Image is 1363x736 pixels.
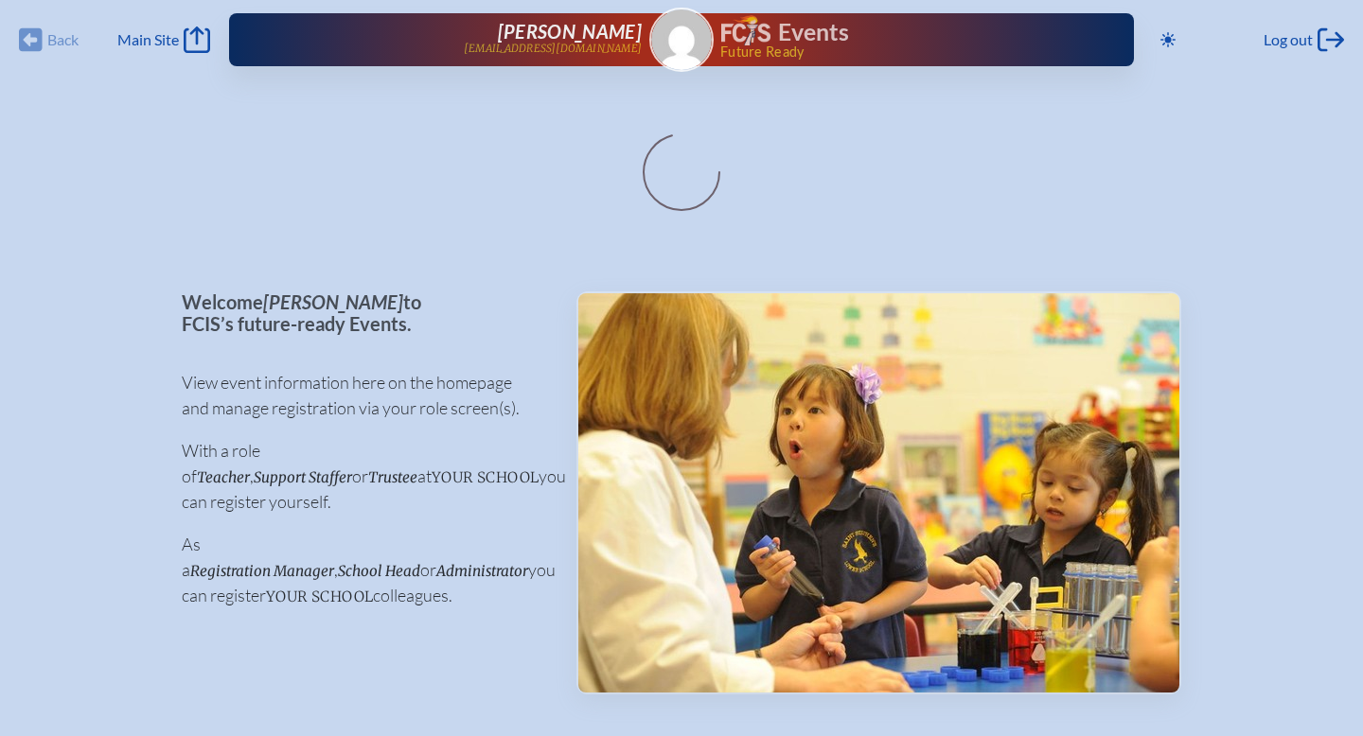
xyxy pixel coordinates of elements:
[290,21,642,59] a: [PERSON_NAME][EMAIL_ADDRESS][DOMAIN_NAME]
[432,468,539,486] span: your school
[182,291,546,334] p: Welcome to FCIS’s future-ready Events.
[464,43,642,55] p: [EMAIL_ADDRESS][DOMAIN_NAME]
[649,8,714,72] a: Gravatar
[1264,30,1313,49] span: Log out
[266,587,373,605] span: your school
[182,370,546,421] p: View event information here on the homepage and manage registration via your role screen(s).
[436,562,528,580] span: Administrator
[182,532,546,608] p: As a , or you can register colleagues.
[197,468,250,486] span: Teacher
[263,290,403,313] span: [PERSON_NAME]
[254,468,352,486] span: Support Staffer
[651,9,712,70] img: Gravatar
[578,293,1179,692] img: Events
[498,20,642,43] span: [PERSON_NAME]
[721,15,1073,59] div: FCIS Events — Future ready
[190,562,334,580] span: Registration Manager
[720,45,1073,59] span: Future Ready
[368,468,417,486] span: Trustee
[117,30,179,49] span: Main Site
[182,438,546,515] p: With a role of , or at you can register yourself.
[338,562,420,580] span: School Head
[117,26,210,53] a: Main Site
